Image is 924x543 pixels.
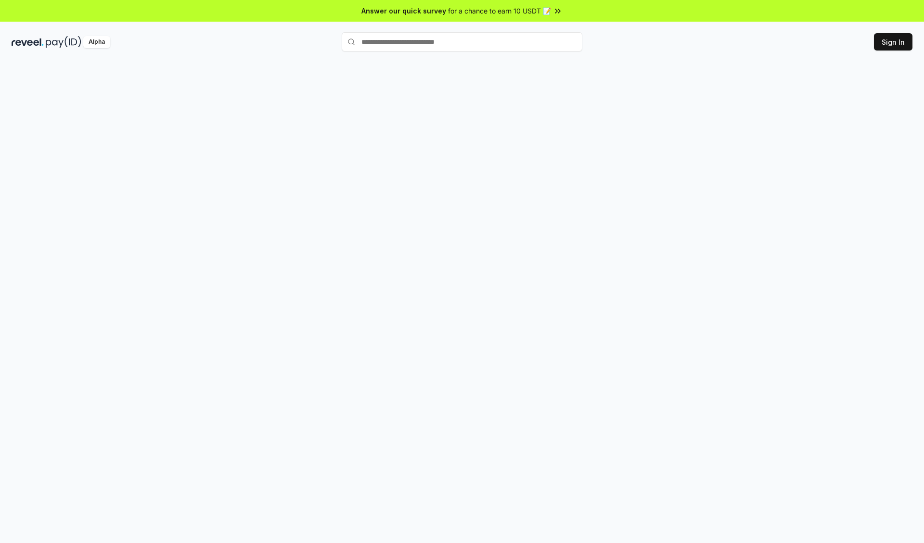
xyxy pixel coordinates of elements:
button: Sign In [874,33,912,51]
span: for a chance to earn 10 USDT 📝 [448,6,551,16]
div: Alpha [83,36,110,48]
span: Answer our quick survey [361,6,446,16]
img: pay_id [46,36,81,48]
img: reveel_dark [12,36,44,48]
